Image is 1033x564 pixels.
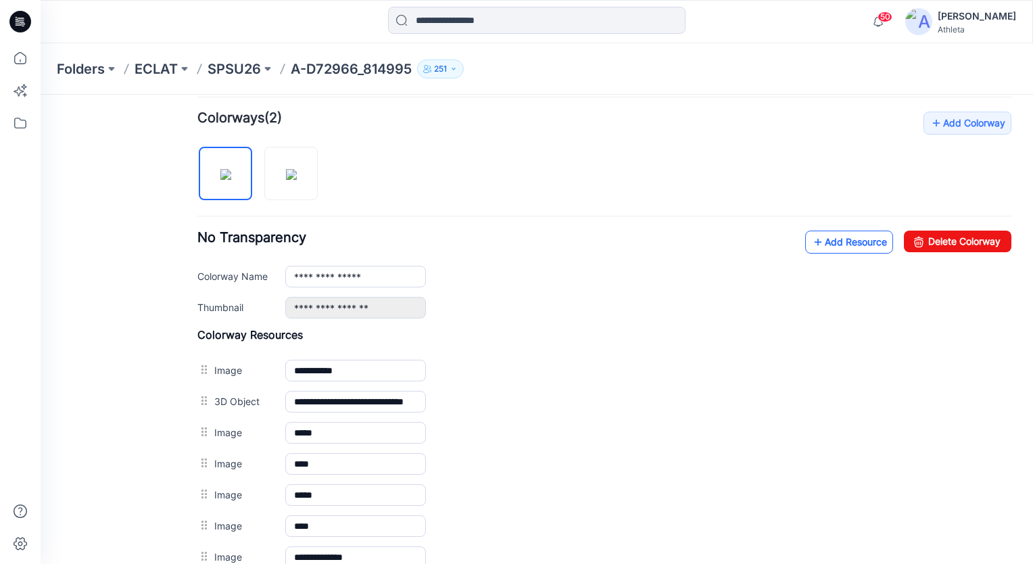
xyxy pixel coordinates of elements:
[157,174,231,189] label: Colorway Name
[291,60,412,78] p: A-D72966_814995
[878,11,892,22] span: 50
[157,135,266,151] span: No Transparency
[41,95,1033,564] iframe: edit-style
[863,136,971,158] a: Delete Colorway
[434,62,447,76] p: 251
[905,8,932,35] img: avatar
[938,8,1016,24] div: [PERSON_NAME]
[174,392,231,407] label: Image
[157,233,971,247] h4: Colorway Resources
[765,136,852,159] a: Add Resource
[57,60,105,78] a: Folders
[135,60,178,78] a: ECLAT
[174,454,231,469] label: Image
[174,268,231,283] label: Image
[174,361,231,376] label: Image
[417,60,464,78] button: 251
[938,24,1016,34] div: Athleta
[174,299,231,314] label: 3D Object
[174,330,231,345] label: Image
[174,423,231,438] label: Image
[157,205,231,220] label: Thumbnail
[208,60,261,78] a: SPSU26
